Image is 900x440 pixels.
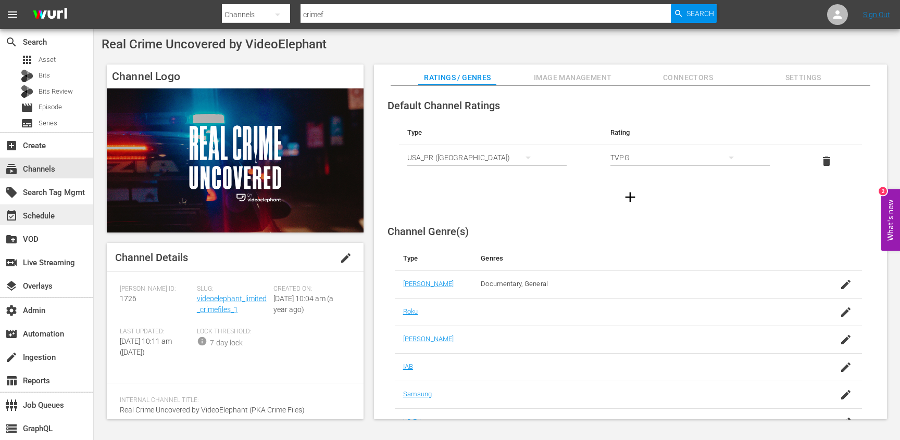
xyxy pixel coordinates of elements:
[403,363,413,370] a: IAB
[21,70,33,82] div: Bits
[120,285,192,293] span: [PERSON_NAME] ID:
[273,294,333,314] span: [DATE] 10:04 am (a year ago)
[649,71,727,84] span: Connectors
[879,187,887,196] div: 2
[407,143,541,172] div: USA_PR ([GEOGRAPHIC_DATA])
[814,149,839,174] button: delete
[120,337,172,356] span: [DATE] 10:11 am ([DATE])
[5,304,18,317] span: Admin
[403,280,454,288] a: [PERSON_NAME]
[387,99,500,112] span: Default Channel Ratings
[210,338,243,348] div: 7-day lock
[5,328,18,340] span: Automation
[197,336,207,346] span: info
[197,285,269,293] span: Slug:
[115,251,188,264] span: Channel Details
[395,246,473,271] th: Type
[120,294,136,303] span: 1726
[5,163,18,175] span: Channels
[399,120,602,145] th: Type
[764,71,842,84] span: Settings
[403,335,454,343] a: [PERSON_NAME]
[403,418,436,425] a: LG Primary
[602,120,805,145] th: Rating
[5,210,18,222] span: Schedule
[5,233,18,245] span: VOD
[197,294,267,314] a: videoelephant_limited_crimefiles_1
[5,256,18,269] span: Live Streaming
[120,406,305,414] span: Real Crime Uncovered by VideoElephant (PKA Crime Files)
[5,351,18,364] span: Ingestion
[39,118,57,128] span: Series
[5,36,18,48] span: Search
[534,71,612,84] span: Image Management
[21,117,33,130] span: Series
[387,225,469,238] span: Channel Genre(s)
[5,422,18,435] span: GraphQL
[25,3,75,27] img: ans4CAIJ8jUAAAAAAAAAAAAAAAAAAAAAAAAgQb4GAAAAAAAAAAAAAAAAAAAAAAAAJMjXAAAAAAAAAAAAAAAAAAAAAAAAgAT5G...
[120,396,345,405] span: Internal Channel Title:
[671,4,717,23] button: Search
[881,189,900,251] button: Open Feedback Widget
[6,8,19,21] span: menu
[399,120,862,177] table: simple table
[107,64,364,88] h4: Channel Logo
[273,285,345,293] span: Created On:
[472,246,810,271] th: Genres
[820,155,833,167] span: delete
[418,71,496,84] span: Ratings / Genres
[102,37,327,51] span: Real Crime Uncovered by VideoElephant
[39,55,56,65] span: Asset
[5,280,18,292] span: Overlays
[120,328,192,336] span: Last Updated:
[21,54,33,66] span: Asset
[39,86,73,97] span: Bits Review
[5,139,18,152] span: Create
[197,328,269,336] span: Lock Threshold:
[403,307,418,315] a: Roku
[5,399,18,411] span: Job Queues
[686,4,714,23] span: Search
[39,102,62,112] span: Episode
[107,88,364,232] img: Real Crime Uncovered by VideoElephant
[39,70,50,81] span: Bits
[5,374,18,387] span: Reports
[610,143,744,172] div: TVPG
[5,186,18,199] span: Search Tag Mgmt
[863,10,890,19] a: Sign Out
[21,85,33,98] div: Bits Review
[340,252,352,264] span: edit
[403,390,432,398] a: Samsung
[333,245,358,270] button: edit
[21,101,33,114] span: Episode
